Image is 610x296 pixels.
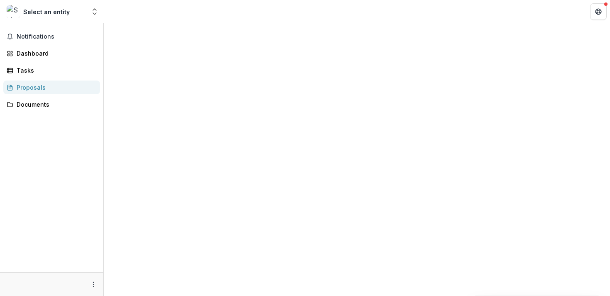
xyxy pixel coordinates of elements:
a: Proposals [3,81,100,94]
div: Select an entity [23,7,70,16]
div: Dashboard [17,49,93,58]
button: More [88,279,98,289]
button: Notifications [3,30,100,43]
img: Select an entity [7,5,20,18]
button: Get Help [590,3,607,20]
a: Dashboard [3,46,100,60]
a: Documents [3,98,100,111]
span: Notifications [17,33,97,40]
div: Proposals [17,83,93,92]
div: Tasks [17,66,93,75]
div: Documents [17,100,93,109]
a: Tasks [3,64,100,77]
button: Open entity switcher [89,3,100,20]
